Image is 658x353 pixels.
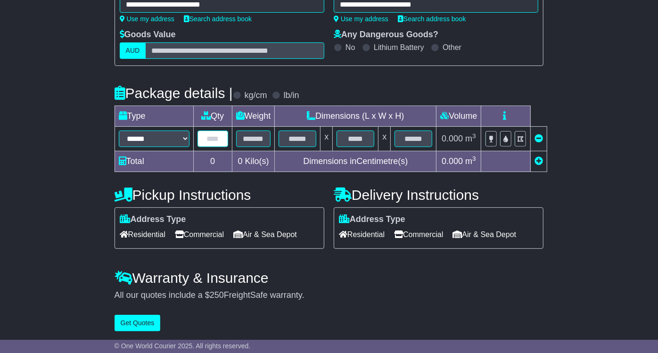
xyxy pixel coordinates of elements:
label: Other [443,43,461,52]
td: Qty [193,106,232,127]
span: 0.000 [442,156,463,166]
label: Address Type [339,214,405,225]
td: Volume [436,106,481,127]
label: No [345,43,355,52]
label: Address Type [120,214,186,225]
a: Add new item [535,156,543,166]
label: Any Dangerous Goods? [334,30,438,40]
sup: 3 [472,155,476,162]
a: Search address book [398,15,466,23]
td: Total [115,151,193,172]
span: 0 [238,156,242,166]
td: x [378,127,391,151]
a: Use my address [334,15,388,23]
span: Air & Sea Depot [453,227,517,242]
span: Air & Sea Depot [233,227,297,242]
span: m [465,156,476,166]
span: © One World Courier 2025. All rights reserved. [115,342,251,350]
td: x [321,127,333,151]
button: Get Quotes [115,315,161,331]
label: Lithium Battery [374,43,424,52]
span: m [465,134,476,143]
td: Dimensions in Centimetre(s) [275,151,436,172]
label: lb/in [284,90,299,101]
a: Use my address [120,15,174,23]
span: 250 [210,290,224,300]
td: 0 [193,151,232,172]
sup: 3 [472,132,476,140]
span: Commercial [175,227,224,242]
a: Remove this item [535,134,543,143]
h4: Warranty & Insurance [115,270,544,286]
span: 0.000 [442,134,463,143]
h4: Pickup Instructions [115,187,324,203]
label: kg/cm [245,90,267,101]
h4: Delivery Instructions [334,187,543,203]
span: Commercial [394,227,443,242]
label: Goods Value [120,30,176,40]
h4: Package details | [115,85,233,101]
td: Type [115,106,193,127]
td: Weight [232,106,275,127]
span: Residential [120,227,165,242]
td: Dimensions (L x W x H) [275,106,436,127]
label: AUD [120,42,146,59]
td: Kilo(s) [232,151,275,172]
span: Residential [339,227,385,242]
a: Search address book [184,15,252,23]
div: All our quotes include a $ FreightSafe warranty. [115,290,544,301]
